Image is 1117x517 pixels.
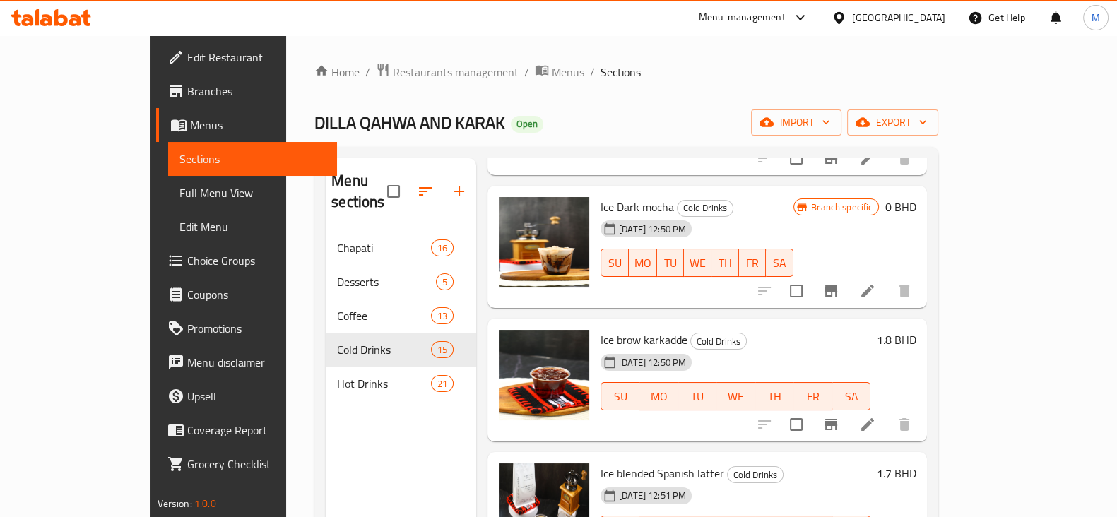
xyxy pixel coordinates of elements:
a: Edit menu item [859,416,876,433]
span: Cold Drinks [691,333,746,350]
span: 15 [432,343,453,357]
a: Menus [535,63,584,81]
button: Add section [442,174,476,208]
span: Edit Restaurant [187,49,326,66]
span: MO [634,253,651,273]
a: Menu disclaimer [156,345,337,379]
div: Hot Drinks21 [326,367,476,400]
button: SA [832,382,871,410]
div: items [431,307,454,324]
span: export [858,114,927,131]
a: Edit menu item [859,150,876,167]
span: [DATE] 12:50 PM [613,222,692,236]
button: FR [793,382,832,410]
span: Edit Menu [179,218,326,235]
button: delete [887,274,921,308]
span: Cold Drinks [337,341,430,358]
h6: 1.7 BHD [876,463,916,483]
span: SU [607,253,623,273]
span: Menus [552,64,584,81]
span: [DATE] 12:50 PM [613,356,692,369]
button: SA [766,249,793,277]
a: Coupons [156,278,337,311]
span: Sections [601,64,641,81]
span: Select to update [781,276,811,306]
span: TH [717,253,733,273]
span: SA [772,253,788,273]
span: [DATE] 12:51 PM [613,489,692,502]
div: Cold Drinks [690,333,747,350]
h2: Menu sections [331,170,387,213]
a: Edit Restaurant [156,40,337,74]
span: Grocery Checklist [187,456,326,473]
span: 1.0.0 [194,494,216,513]
span: 13 [432,309,453,323]
span: TU [663,253,679,273]
span: 21 [432,377,453,391]
div: Hot Drinks [337,375,430,392]
img: Ice brow karkadde [499,330,589,420]
button: SU [601,382,639,410]
span: MO [645,386,673,407]
span: Coffee [337,307,430,324]
button: WE [716,382,755,410]
span: 16 [432,242,453,255]
button: import [751,109,841,136]
span: M [1092,10,1100,25]
span: Version: [158,494,192,513]
div: items [431,239,454,256]
span: FR [799,386,827,407]
span: import [762,114,830,131]
a: Edit Menu [168,210,337,244]
div: items [431,341,454,358]
span: Cold Drinks [678,200,733,216]
span: Choice Groups [187,252,326,269]
button: WE [684,249,711,277]
div: Chapati16 [326,231,476,265]
a: Grocery Checklist [156,447,337,481]
button: Branch-specific-item [814,274,848,308]
button: FR [739,249,767,277]
a: Edit menu item [859,283,876,299]
a: Branches [156,74,337,108]
span: Full Menu View [179,184,326,201]
span: Menu disclaimer [187,354,326,371]
span: Ice brow karkadde [601,329,687,350]
span: Open [511,118,543,130]
div: Cold Drinks [727,466,784,483]
span: Desserts [337,273,436,290]
span: Branch specific [805,201,878,214]
a: Coverage Report [156,413,337,447]
a: Sections [168,142,337,176]
div: Menu-management [699,9,786,26]
span: Select to update [781,143,811,173]
button: MO [629,249,657,277]
span: Branches [187,83,326,100]
span: WE [722,386,750,407]
img: Ice Dark mocha [499,197,589,287]
button: MO [639,382,678,410]
span: DILLA QAHWA AND KARAK [314,107,505,138]
span: Upsell [187,388,326,405]
span: WE [690,253,706,273]
span: Sections [179,150,326,167]
span: Ice blended Spanish latter [601,463,724,484]
button: Branch-specific-item [814,141,848,175]
span: SU [607,386,634,407]
button: TU [657,249,685,277]
span: TH [761,386,788,407]
div: Open [511,116,543,133]
span: Coupons [187,286,326,303]
span: Coverage Report [187,422,326,439]
a: Menus [156,108,337,142]
span: Chapati [337,239,430,256]
span: 5 [437,275,453,289]
span: Cold Drinks [728,467,783,483]
h6: 1.8 BHD [876,330,916,350]
span: Restaurants management [393,64,519,81]
button: SU [601,249,629,277]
